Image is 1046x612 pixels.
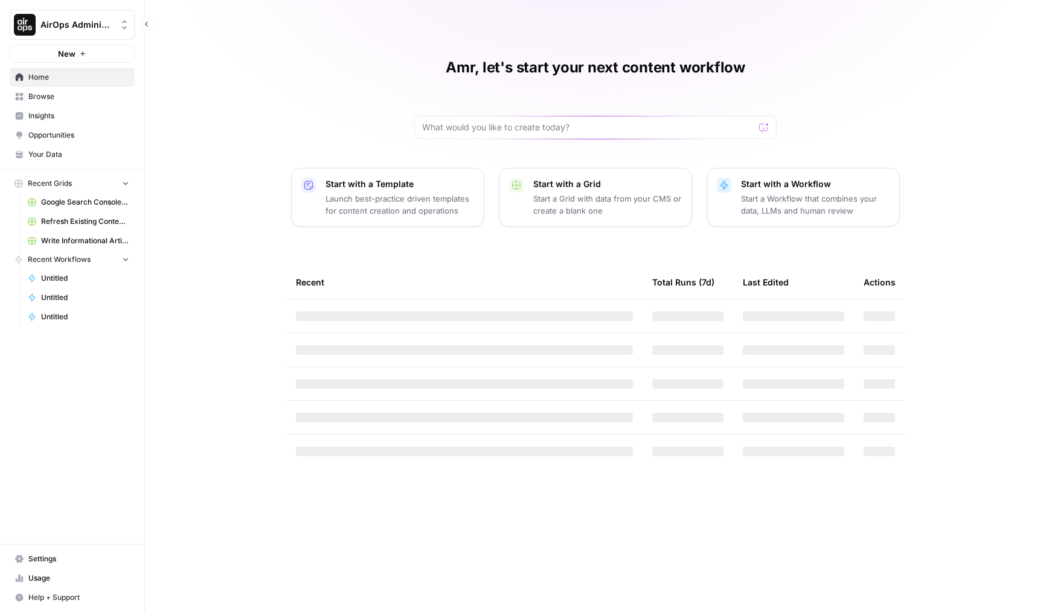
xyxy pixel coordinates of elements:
[652,266,714,299] div: Total Runs (7d)
[28,91,129,102] span: Browse
[533,178,682,190] p: Start with a Grid
[422,121,754,133] input: What would you like to create today?
[22,231,135,250] a: Write Informational Article
[10,250,135,269] button: Recent Workflows
[22,193,135,212] a: Google Search Console - [DOMAIN_NAME]
[741,178,890,190] p: Start with a Workflow
[58,48,75,60] span: New
[22,212,135,231] a: Refresh Existing Content (3)
[10,569,135,588] a: Usage
[28,592,129,603] span: Help + Support
[741,193,890,217] p: Start a Workflow that combines your data, LLMs and human review
[10,145,135,164] a: Your Data
[28,553,129,564] span: Settings
[28,254,91,265] span: Recent Workflows
[499,168,692,227] button: Start with a GridStart a Grid with data from your CMS or create a blank one
[446,58,745,77] h1: Amr, let's start your next content workflow
[10,68,135,87] a: Home
[10,45,135,63] button: New
[41,311,129,322] span: Untitled
[10,126,135,145] a: Opportunities
[10,10,135,40] button: Workspace: AirOps Administrative
[10,588,135,607] button: Help + Support
[10,87,135,106] a: Browse
[22,307,135,327] a: Untitled
[28,573,129,584] span: Usage
[41,197,129,208] span: Google Search Console - [DOMAIN_NAME]
[28,130,129,141] span: Opportunities
[10,549,135,569] a: Settings
[28,149,129,160] span: Your Data
[707,168,900,227] button: Start with a WorkflowStart a Workflow that combines your data, LLMs and human review
[22,269,135,288] a: Untitled
[10,106,135,126] a: Insights
[41,235,129,246] span: Write Informational Article
[296,266,633,299] div: Recent
[533,193,682,217] p: Start a Grid with data from your CMS or create a blank one
[28,72,129,83] span: Home
[743,266,789,299] div: Last Edited
[326,178,474,190] p: Start with a Template
[22,288,135,307] a: Untitled
[28,178,72,189] span: Recent Grids
[41,273,129,284] span: Untitled
[41,292,129,303] span: Untitled
[14,14,36,36] img: AirOps Administrative Logo
[40,19,114,31] span: AirOps Administrative
[28,110,129,121] span: Insights
[291,168,484,227] button: Start with a TemplateLaunch best-practice driven templates for content creation and operations
[864,266,896,299] div: Actions
[326,193,474,217] p: Launch best-practice driven templates for content creation and operations
[41,216,129,227] span: Refresh Existing Content (3)
[10,174,135,193] button: Recent Grids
